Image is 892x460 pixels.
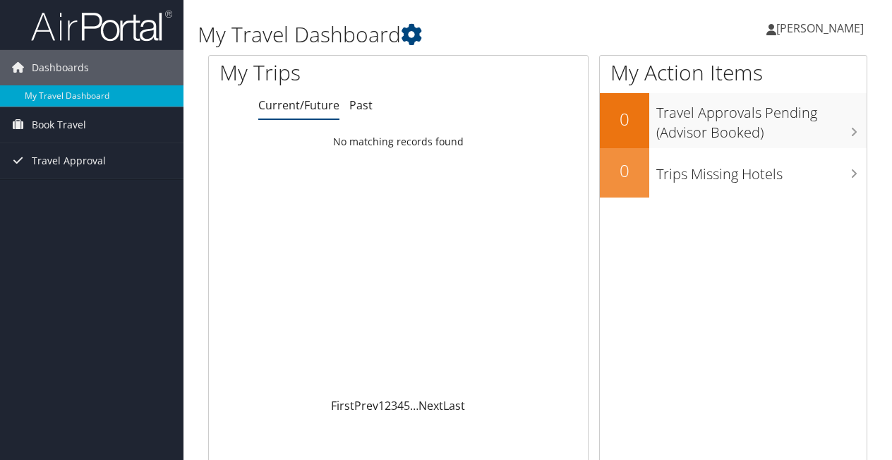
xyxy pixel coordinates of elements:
[209,129,588,155] td: No matching records found
[656,157,867,184] h3: Trips Missing Hotels
[349,97,373,113] a: Past
[600,58,867,87] h1: My Action Items
[258,97,339,113] a: Current/Future
[31,9,172,42] img: airportal-logo.png
[378,398,385,413] a: 1
[219,58,419,87] h1: My Trips
[32,143,106,178] span: Travel Approval
[766,7,878,49] a: [PERSON_NAME]
[32,107,86,143] span: Book Travel
[385,398,391,413] a: 2
[418,398,443,413] a: Next
[776,20,864,36] span: [PERSON_NAME]
[410,398,418,413] span: …
[331,398,354,413] a: First
[600,159,649,183] h2: 0
[600,93,867,147] a: 0Travel Approvals Pending (Advisor Booked)
[198,20,651,49] h1: My Travel Dashboard
[656,96,867,143] h3: Travel Approvals Pending (Advisor Booked)
[404,398,410,413] a: 5
[600,107,649,131] h2: 0
[32,50,89,85] span: Dashboards
[443,398,465,413] a: Last
[600,148,867,198] a: 0Trips Missing Hotels
[391,398,397,413] a: 3
[354,398,378,413] a: Prev
[397,398,404,413] a: 4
